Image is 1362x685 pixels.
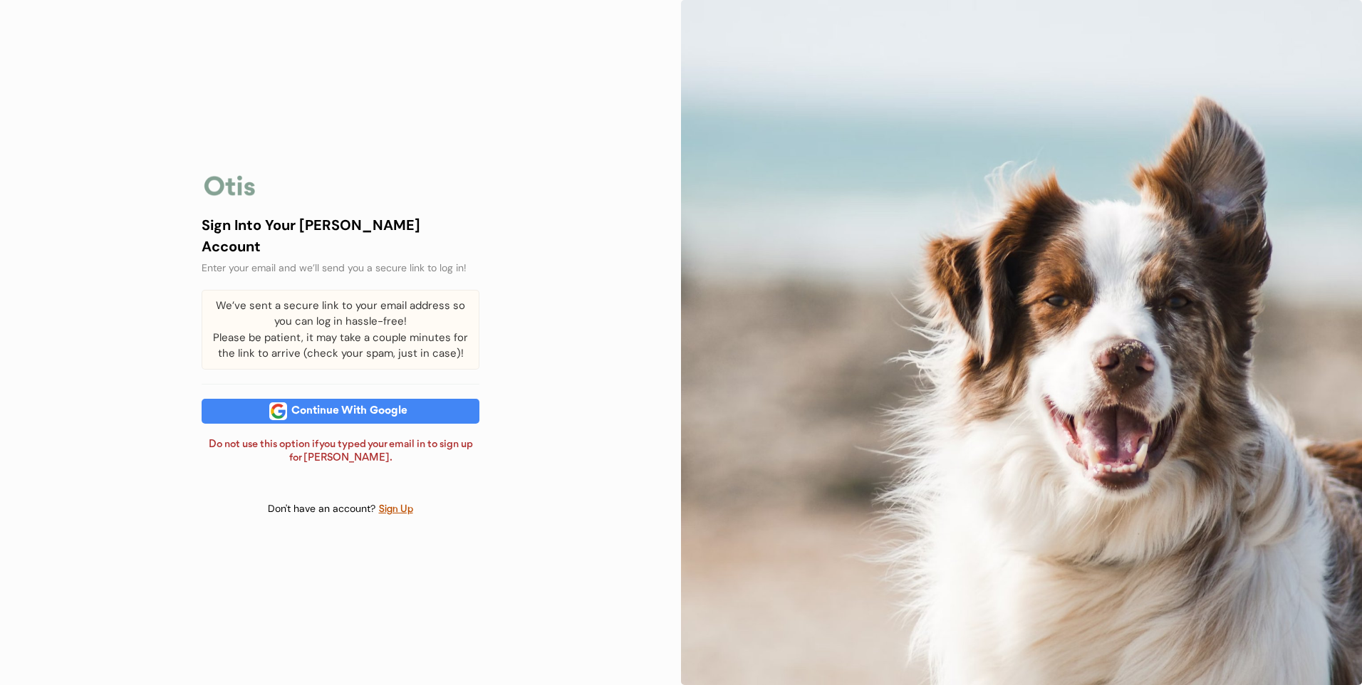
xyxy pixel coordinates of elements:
[287,406,412,417] div: Continue With Google
[202,214,479,257] div: Sign Into Your [PERSON_NAME] Account
[268,502,378,516] div: Don't have an account?
[202,261,479,276] div: Enter your email and we’ll send you a secure link to log in!
[202,438,479,466] div: Do not use this option if you typed your email in to sign up for [PERSON_NAME].
[378,501,414,518] div: Sign Up
[202,290,479,370] div: We’ve sent a secure link to your email address so you can log in hassle-free! Please be patient, ...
